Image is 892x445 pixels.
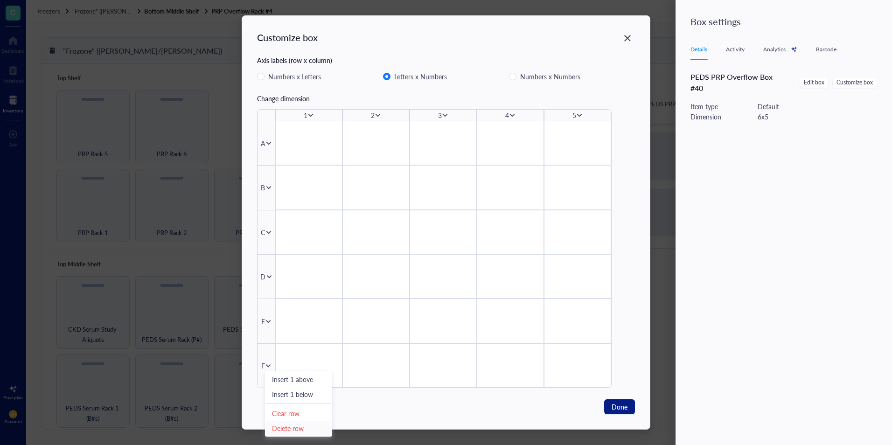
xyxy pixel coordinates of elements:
div: C [261,227,265,237]
div: D [260,271,265,282]
div: Axis labels (row x column) [257,55,635,65]
span: Numbers x Letters [265,71,325,82]
span: Insert 1 above [272,374,325,384]
div: A [261,138,265,148]
div: 3 [438,110,442,120]
span: Letters x Numbers [390,71,451,82]
div: E [261,316,265,327]
span: Insert 1 below [272,389,325,399]
div: 5 [572,110,576,120]
span: Close [620,33,635,44]
div: F [261,361,265,371]
div: Customize box [257,31,318,44]
div: B [261,182,265,193]
span: Done [612,402,627,412]
button: Close [620,31,635,46]
div: Clear row [272,408,325,418]
span: Numbers x Numbers [516,71,584,82]
div: 2 [371,110,375,120]
button: Done [604,399,635,414]
div: Change dimension [257,93,635,104]
div: 4 [505,110,509,120]
div: 1 [304,110,307,120]
div: Delete row [272,423,325,433]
